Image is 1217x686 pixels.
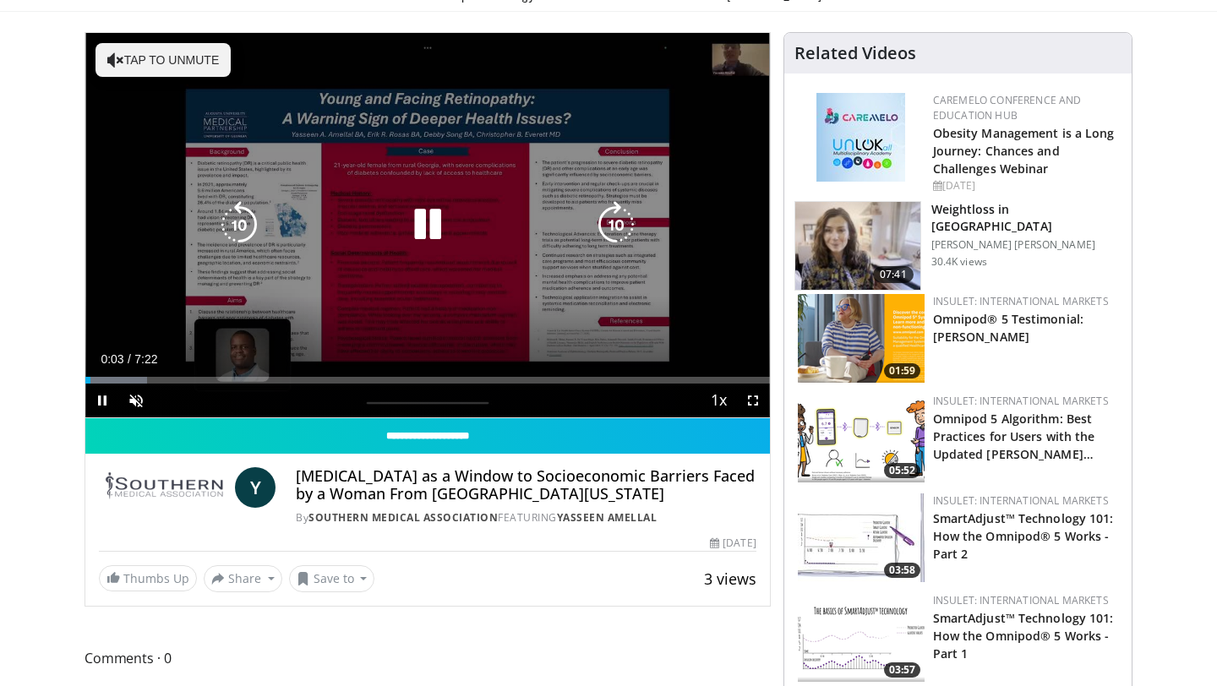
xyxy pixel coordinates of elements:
a: Insulet: International Markets [933,294,1109,308]
img: faa546c3-dae0-4fdc-828d-2598c80de5b5.150x105_q85_crop-smart_upscale.jpg [798,493,925,582]
span: 05:52 [884,463,920,478]
h3: Weightloss in [GEOGRAPHIC_DATA] [931,201,1121,235]
button: Share [204,565,282,592]
a: Insulet: International Markets [933,593,1109,607]
span: Comments 0 [85,647,771,669]
a: 03:58 [798,493,925,582]
img: fec84dd2-dce1-41a3-89dc-ac66b83d5431.png.150x105_q85_crop-smart_upscale.png [798,593,925,682]
a: 05:52 [798,394,925,482]
span: / [128,352,131,366]
button: Unmute [119,384,153,417]
img: 28928f16-10b7-4d97-890d-06b5c2964f7d.png.150x105_q85_crop-smart_upscale.png [798,394,925,482]
a: CaReMeLO Conference and Education Hub [933,93,1082,122]
img: 45df64a9-a6de-482c-8a90-ada250f7980c.png.150x105_q85_autocrop_double_scale_upscale_version-0.2.jpg [816,93,905,182]
span: 03:57 [884,662,920,678]
p: [PERSON_NAME] [PERSON_NAME] [931,238,1121,252]
a: Yasseen Amellal [557,510,658,525]
img: 9983fed1-7565-45be-8934-aef1103ce6e2.150x105_q85_crop-smart_upscale.jpg [795,202,920,290]
a: 03:57 [798,593,925,682]
a: SmartAdjust™ Technology 101: How the Omnipod® 5 Works - Part 1 [933,610,1114,661]
div: By FEATURING [296,510,756,525]
a: 07:41 Weightloss in [GEOGRAPHIC_DATA] [PERSON_NAME] [PERSON_NAME] 30.4K views [794,201,1121,291]
div: [DATE] [710,536,756,551]
a: Insulet: International Markets [933,493,1109,508]
a: Omnipod® 5 Testimonial: [PERSON_NAME] [933,311,1083,345]
a: Obesity Management is a Long Journey: Chances and Challenges Webinar [933,125,1115,177]
button: Save to [289,565,375,592]
a: Southern Medical Association [308,510,498,525]
p: 30.4K views [931,255,987,269]
span: 03:58 [884,563,920,578]
button: Pause [85,384,119,417]
a: Omnipod 5 Algorithm: Best Practices for Users with the Updated [PERSON_NAME]… [933,411,1095,462]
button: Tap to unmute [96,43,231,77]
a: 01:59 [798,294,925,383]
h4: [MEDICAL_DATA] as a Window to Socioeconomic Barriers Faced by a Woman From [GEOGRAPHIC_DATA][US_S... [296,467,756,504]
a: Insulet: International Markets [933,394,1109,408]
a: Y [235,467,276,508]
div: [DATE] [933,178,1118,193]
img: Southern Medical Association [99,467,228,508]
span: 07:41 [873,266,914,283]
button: Playback Rate [702,384,736,417]
a: Thumbs Up [99,565,197,591]
a: SmartAdjust™ Technology 101: How the Omnipod® 5 Works - Part 2 [933,510,1114,562]
div: Progress Bar [85,377,770,384]
h4: Related Videos [794,43,916,63]
img: 6d50c0dd-ba08-46d7-8ee2-cf2a961867be.png.150x105_q85_crop-smart_upscale.png [798,294,925,383]
span: 3 views [704,569,756,589]
span: 01:59 [884,363,920,378]
span: 7:22 [134,352,157,366]
video-js: Video Player [85,33,770,418]
span: 0:03 [101,352,123,366]
button: Fullscreen [736,384,770,417]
